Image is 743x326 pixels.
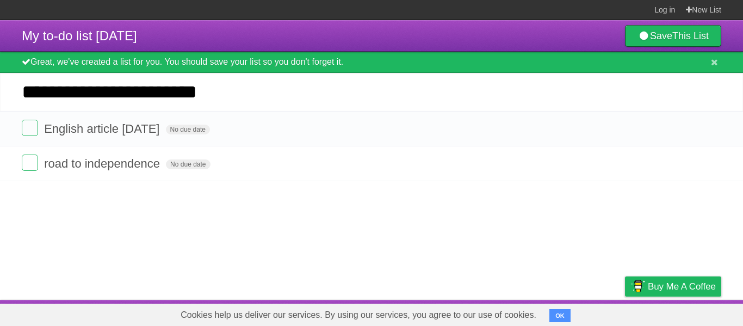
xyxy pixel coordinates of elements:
a: About [480,303,503,323]
span: My to-do list [DATE] [22,28,137,43]
label: Done [22,155,38,171]
img: Buy me a coffee [630,277,645,296]
a: Developers [516,303,560,323]
a: SaveThis List [625,25,721,47]
span: English article [DATE] [44,122,162,136]
a: Suggest a feature [653,303,721,323]
a: Buy me a coffee [625,276,721,297]
span: No due date [166,125,210,134]
label: Done [22,120,38,136]
b: This List [672,30,709,41]
span: Buy me a coffee [648,277,716,296]
button: OK [549,309,571,322]
a: Terms [574,303,598,323]
span: road to independence [44,157,163,170]
a: Privacy [611,303,639,323]
span: No due date [166,159,210,169]
span: Cookies help us deliver our services. By using our services, you agree to our use of cookies. [170,304,547,326]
